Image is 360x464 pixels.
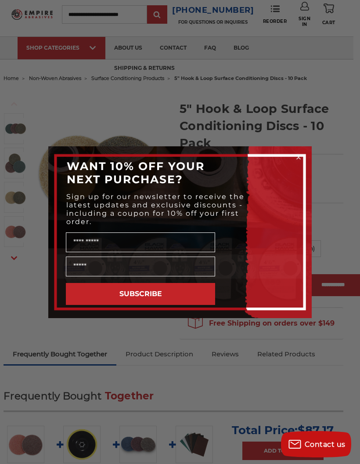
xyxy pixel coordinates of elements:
[66,283,215,305] button: SUBSCRIBE
[66,257,215,276] input: Email
[305,440,346,449] span: Contact us
[294,153,303,162] button: Close dialog
[66,192,245,226] span: Sign up for our newsletter to receive the latest updates and exclusive discounts - including a co...
[281,431,351,457] button: Contact us
[67,159,205,186] span: WANT 10% OFF YOUR NEXT PURCHASE?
